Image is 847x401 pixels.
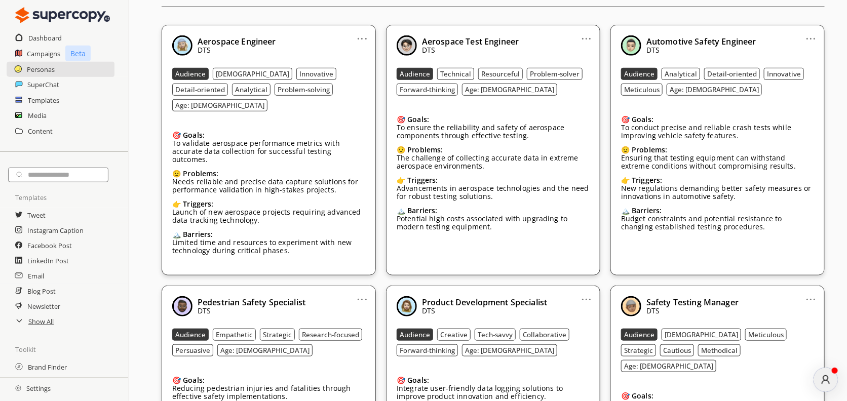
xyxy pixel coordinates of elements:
[701,346,738,355] b: Methodical
[216,330,253,339] b: Empathetic
[27,375,76,390] a: Audience Finder
[621,84,663,96] button: Meticulous
[475,329,516,341] button: Tech-savvy
[646,297,739,308] b: Safety Testing Manager
[707,69,757,78] b: Detail-oriented
[624,85,660,94] b: Meticulous
[407,375,429,385] b: Goals:
[407,206,437,215] b: Barriers:
[299,329,362,341] button: Research-focused
[407,114,429,124] b: Goals:
[621,124,814,140] p: To conduct precise and reliable crash tests while improving vehicle safety features.
[624,362,713,371] b: Age: [DEMOGRAPHIC_DATA]
[440,69,471,78] b: Technical
[198,46,276,54] p: DTS
[806,30,817,38] a: ...
[27,223,84,238] h2: Instagram Caption
[397,329,433,341] button: Audience
[660,344,694,356] button: Cautious
[422,307,548,315] p: DTS
[670,85,759,94] b: Age: [DEMOGRAPHIC_DATA]
[530,69,580,78] b: Problem-solver
[814,368,838,392] button: atlas-launcher
[172,329,209,341] button: Audience
[621,35,641,56] img: Close
[397,184,590,200] p: Advancements in aerospace technologies and the need for robust testing solutions.
[632,175,662,185] b: Triggers:
[28,268,44,284] h2: Email
[582,291,592,299] a: ...
[624,69,654,78] b: Audience
[220,346,310,355] b: Age: [DEMOGRAPHIC_DATA]
[437,68,474,80] button: Technical
[183,199,213,209] b: Triggers:
[183,130,205,140] b: Goals:
[745,329,787,341] button: Meticulous
[632,391,653,400] b: Goals:
[665,69,697,78] b: Analytical
[175,346,210,355] b: Persuasive
[175,101,264,110] b: Age: [DEMOGRAPHIC_DATA]
[646,36,756,47] b: Automotive Safety Engineer
[400,346,455,355] b: Forward-thinking
[704,68,760,80] button: Detail-oriented
[213,68,292,80] button: [DEMOGRAPHIC_DATA]
[621,215,814,231] p: Budget constraints and potential resistance to changing established testing procedures.
[172,208,365,224] p: Launch of new aerospace projects requiring advanced data tracking technology.
[28,93,59,108] a: Templates
[27,77,59,92] a: SuperChat
[397,215,590,231] p: Potential high costs associated with upgrading to modern testing equipment.
[296,68,336,80] button: Innovative
[397,384,590,400] p: Integrate user-friendly data logging solutions to improve product innovation and efficiency.
[172,178,365,194] p: Needs reliable and precise data capture solutions for performance validation in high-stakes proje...
[698,344,741,356] button: Methodical
[478,330,513,339] b: Tech-savvy
[172,131,365,139] div: 🎯
[422,36,519,47] b: Aerospace Test Engineer
[621,68,658,80] button: Audience
[397,115,590,124] div: 🎯
[422,297,548,308] b: Product Development Specialist
[27,46,60,61] a: Campaigns
[28,108,47,123] a: Media
[397,176,590,184] div: 👉
[217,344,313,356] button: Age: [DEMOGRAPHIC_DATA]
[437,329,471,341] button: Creative
[397,68,433,80] button: Audience
[263,330,292,339] b: Strategic
[621,154,814,170] p: Ensuring that testing equipment can withstand extreme conditions without compromising results.
[422,46,519,54] p: DTS
[28,314,54,329] a: Show All
[183,229,213,239] b: Barriers:
[15,385,21,391] img: Close
[400,85,455,94] b: Forward-thinking
[621,360,716,372] button: Age: [DEMOGRAPHIC_DATA]
[582,30,592,38] a: ...
[213,329,256,341] button: Empathetic
[28,30,62,46] a: Dashboard
[27,208,46,223] a: Tweet
[28,359,67,375] h2: Brand Finder
[27,253,69,268] h2: LinkedIn Post
[481,69,520,78] b: Resourceful
[27,299,60,314] h2: Newsletter
[397,376,590,384] div: 🎯
[662,68,700,80] button: Analytical
[172,139,365,164] p: To validate aerospace performance metrics with accurate data collection for successful testing ou...
[397,296,417,316] img: Close
[663,346,691,355] b: Cautious
[172,35,192,56] img: Close
[27,238,72,253] a: Facebook Post
[275,84,333,96] button: Problem-solving
[397,154,590,170] p: The challenge of collecting accurate data in extreme aerospace environments.
[397,344,458,356] button: Forward-thinking
[462,84,557,96] button: Age: [DEMOGRAPHIC_DATA]
[27,284,56,299] a: Blog Post
[198,36,276,47] b: Aerospace Engineer
[357,30,368,38] a: ...
[632,145,667,154] b: Problems:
